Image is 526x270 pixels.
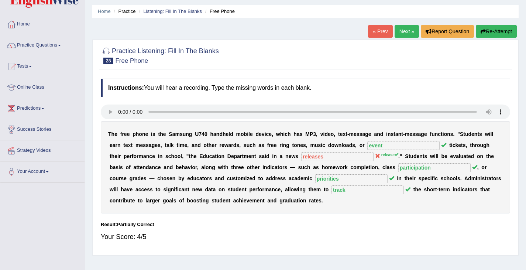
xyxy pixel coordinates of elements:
b: a [213,131,216,137]
b: l [228,131,230,137]
b: i [321,142,322,148]
b: u [247,142,250,148]
b: t [463,131,465,137]
b: e [231,153,234,159]
b: c [209,153,212,159]
b: o [241,131,244,137]
b: d [380,131,384,137]
b: e [212,142,214,148]
b: r [137,153,138,159]
button: Report Question [421,25,474,38]
b: w [276,131,280,137]
b: , [355,142,357,148]
b: n [142,131,145,137]
b: h [111,153,115,159]
b: e [274,142,277,148]
b: e [340,131,343,137]
b: o [139,131,142,137]
b: g [365,131,368,137]
b: e [259,131,262,137]
b: t [441,131,443,137]
b: U [195,131,199,137]
b: p [133,131,136,137]
b: h [111,131,115,137]
b: a [346,142,349,148]
b: a [362,131,365,137]
b: n [474,131,478,137]
b: k [455,142,458,148]
b: , [239,142,241,148]
b: t [461,142,463,148]
b: . [398,153,400,159]
b: u [206,153,209,159]
b: m [349,131,354,137]
b: i [282,142,283,148]
b: g [189,131,192,137]
b: n [338,142,342,148]
b: e [184,142,187,148]
b: t [215,153,217,159]
b: p [234,153,237,159]
b: a [228,142,231,148]
b: n [377,131,380,137]
b: s [357,131,360,137]
b: r [362,142,364,148]
b: a [418,131,421,137]
b: r [219,142,221,148]
b: n [435,131,438,137]
b: e [140,142,143,148]
b: a [172,131,175,137]
h2: Practice Listening: Fill In The Blanks [101,46,219,64]
b: c [438,131,441,137]
b: e [300,142,303,148]
b: s [295,153,298,159]
a: Online Class [0,77,85,96]
a: Strategy Videos [0,140,85,159]
b: c [266,131,269,137]
b: i [323,131,325,137]
b: . [453,131,455,137]
b: l [341,142,343,148]
b: h [472,142,475,148]
b: i [151,131,152,137]
b: l [492,131,493,137]
b: , [316,131,317,137]
b: t [242,153,244,159]
b: , [187,142,189,148]
b: r [269,142,271,148]
b: o [331,131,334,137]
b: v [262,131,265,137]
b: o [134,153,137,159]
b: e [124,131,127,137]
b: c [168,153,171,159]
b: s [259,153,262,159]
b: o [294,142,297,148]
b: p [124,153,127,159]
b: , [466,142,467,148]
b: a [166,142,169,148]
b: t [393,131,395,137]
b: a [192,142,195,148]
b: e [125,142,128,148]
b: u [315,142,318,148]
b: i [386,131,388,137]
b: n [221,153,224,159]
b: n [283,142,286,148]
b: T [108,131,111,137]
b: i [117,153,119,159]
b: i [178,142,180,148]
b: i [265,131,266,137]
b: s [412,131,415,137]
b: 0 [204,131,207,137]
b: - [347,131,349,137]
b: e [458,142,461,148]
b: e [368,131,371,137]
b: P [310,131,313,137]
b: M [305,131,310,137]
b: m [236,131,241,137]
b: k [171,142,174,148]
b: s [146,142,149,148]
b: d [468,131,471,137]
b: l [181,153,182,159]
b: m [244,153,248,159]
